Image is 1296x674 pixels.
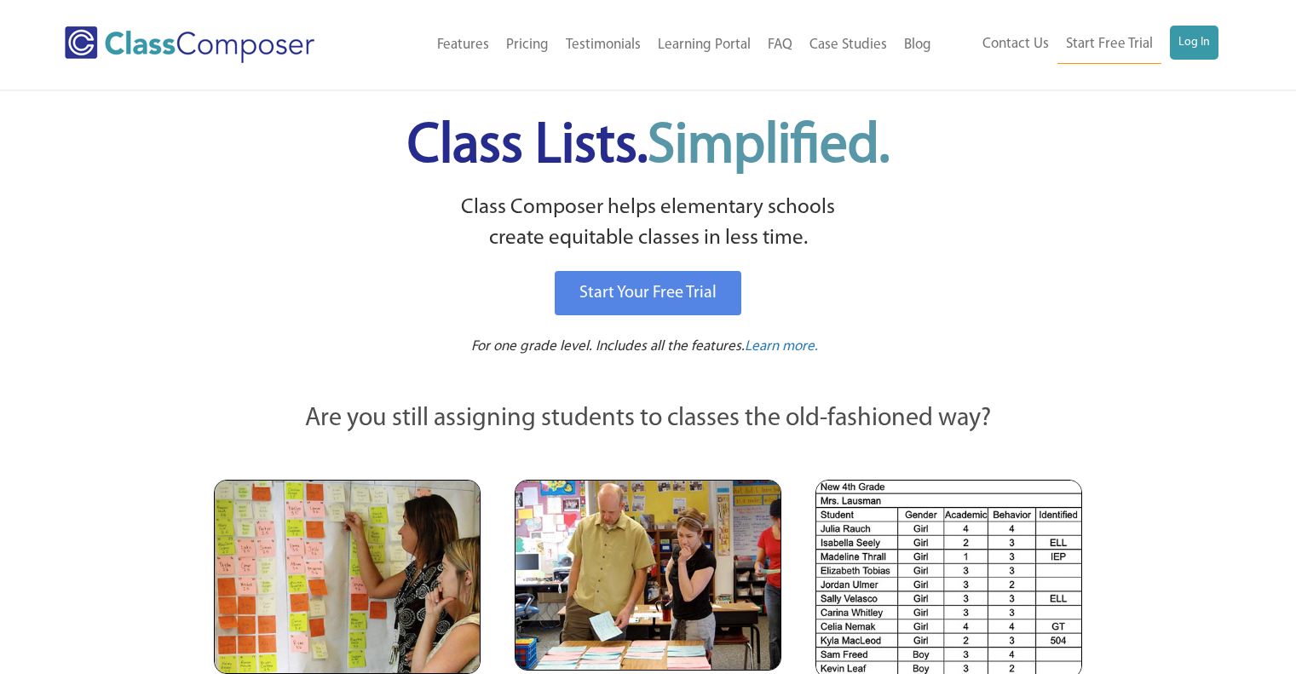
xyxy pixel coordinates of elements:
span: For one grade level. Includes all the features. [471,339,745,354]
nav: Header Menu [369,26,939,64]
a: Start Your Free Trial [555,271,741,315]
a: Log In [1170,26,1218,60]
p: Are you still assigning students to classes the old-fashioned way? [214,400,1083,438]
a: FAQ [759,26,801,64]
span: Simplified. [648,119,890,175]
img: Blue and Pink Paper Cards [515,480,781,670]
span: Class Lists. [407,119,890,175]
a: Blog [896,26,940,64]
p: Class Composer helps elementary schools create equitable classes in less time. [211,193,1086,255]
a: Contact Us [974,26,1057,63]
a: Learn more. [745,337,818,358]
img: Teachers Looking at Sticky Notes [214,480,481,674]
img: Class Composer [65,26,314,63]
span: Start Your Free Trial [579,285,717,302]
a: Case Studies [801,26,896,64]
a: Features [429,26,498,64]
nav: Header Menu [940,26,1218,64]
span: Learn more. [745,339,818,354]
a: Testimonials [557,26,649,64]
a: Pricing [498,26,557,64]
a: Learning Portal [649,26,759,64]
a: Start Free Trial [1057,26,1161,64]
